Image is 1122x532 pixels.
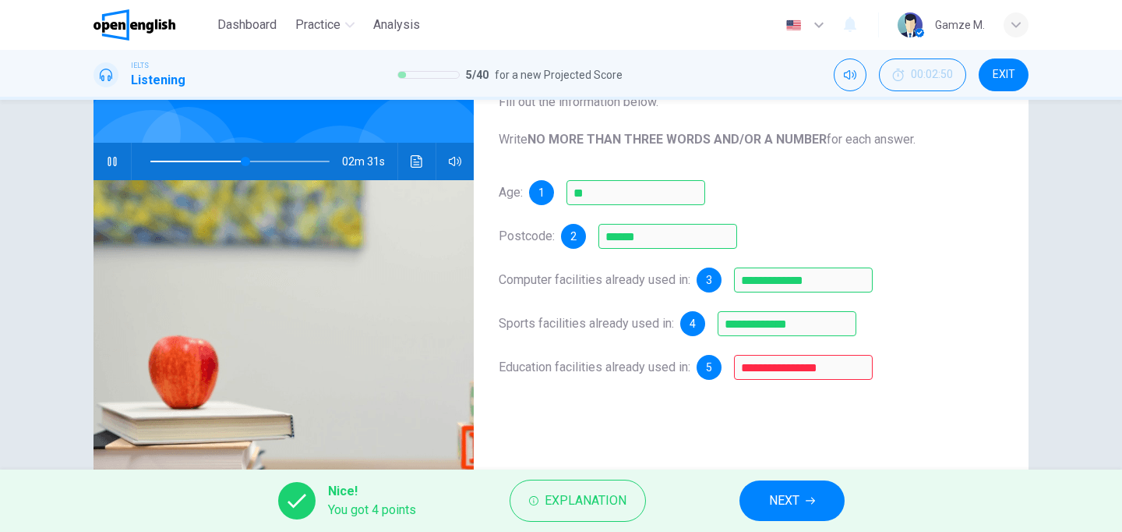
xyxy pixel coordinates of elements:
span: Education facilities already used in: [499,360,690,374]
button: Practice [289,11,361,39]
span: Age: [499,185,523,200]
span: Analysis [373,16,420,34]
span: Dashboard [217,16,277,34]
img: OpenEnglish logo [93,9,175,41]
input: 59; fifty nine; [566,180,705,205]
span: 5 / 40 [466,66,489,84]
span: 00:02:50 [911,69,953,81]
a: OpenEnglish logo [93,9,211,41]
img: Profile picture [898,12,923,37]
button: Explanation [510,480,646,522]
span: 02m 31s [342,143,397,180]
span: 1 [538,187,545,198]
span: You got 4 points [328,501,416,520]
span: for a new Projected Score [495,66,623,84]
div: Gamze M. [935,16,985,34]
input: library; local library; [734,268,873,293]
span: 3 [706,275,712,286]
button: NEXT [739,481,845,521]
span: Explanation [545,490,626,512]
b: NO MORE THAN THREE WORDS AND/OR A NUMBER [527,132,827,147]
h1: Listening [131,71,185,90]
input: swimming pool; [718,311,856,336]
button: Analysis [367,11,426,39]
input: college; further education college; [734,355,873,380]
span: IELTS [131,60,149,71]
span: 4 [690,318,696,329]
img: en [784,20,803,31]
button: Dashboard [211,11,283,39]
input: HA87UP [598,224,737,249]
span: 2 [570,231,577,242]
span: Computer facilities already used in: [499,272,690,287]
span: Practice [295,16,340,34]
span: Nice! [328,482,416,501]
span: NEXT [769,490,799,512]
span: 5 [706,362,712,373]
button: EXIT [979,59,1028,91]
div: Hide [879,59,966,91]
span: Fill out the information below. Write for each answer. [499,93,1004,149]
span: Postcode: [499,229,555,243]
span: Sports facilities already used in: [499,316,674,331]
div: Mute [834,59,866,91]
button: Click to see the audio transcription [404,143,429,180]
span: EXIT [993,69,1015,81]
button: 00:02:50 [879,59,966,91]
